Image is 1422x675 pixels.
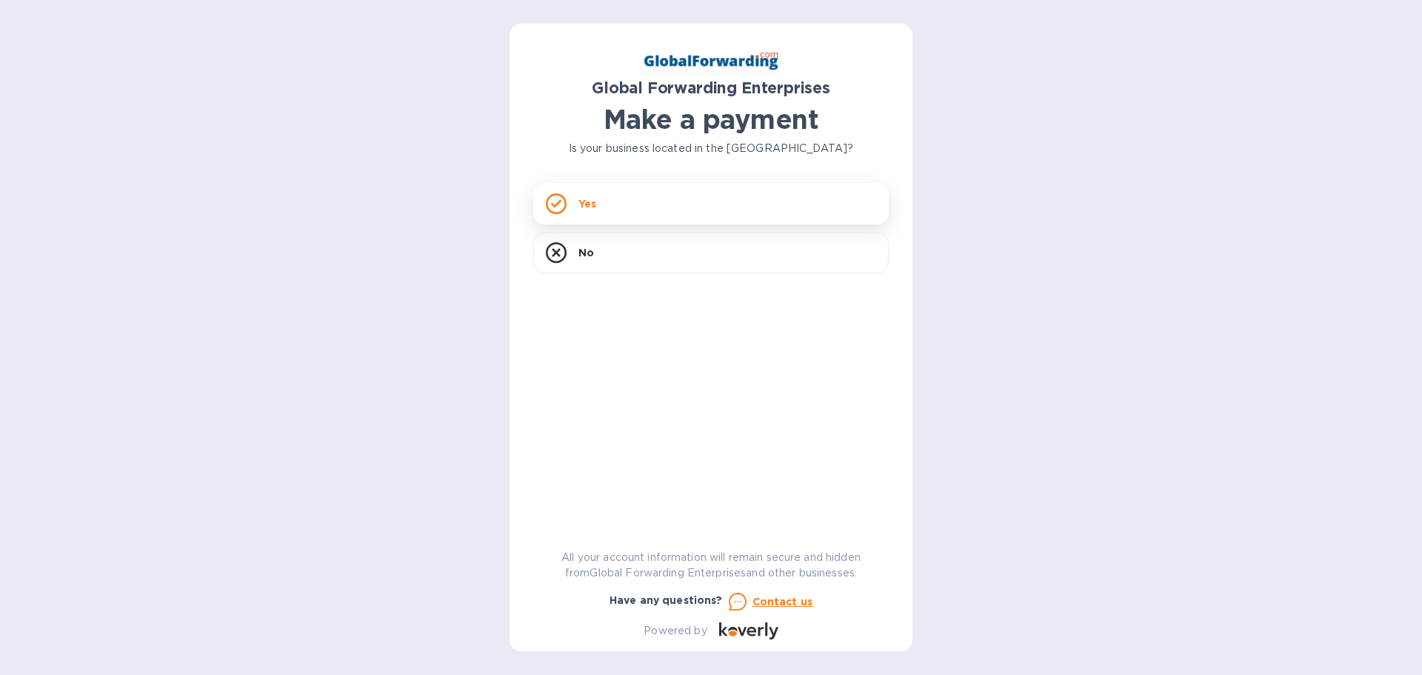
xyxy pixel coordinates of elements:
[578,245,594,260] p: No
[578,196,596,211] p: Yes
[752,596,813,608] u: Contact us
[592,79,830,97] b: Global Forwarding Enterprises
[533,550,889,581] p: All your account information will remain secure and hidden from Global Forwarding Enterprises and...
[533,104,889,135] h1: Make a payment
[533,141,889,156] p: Is your business located in the [GEOGRAPHIC_DATA]?
[644,623,707,639] p: Powered by
[610,594,723,606] b: Have any questions?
